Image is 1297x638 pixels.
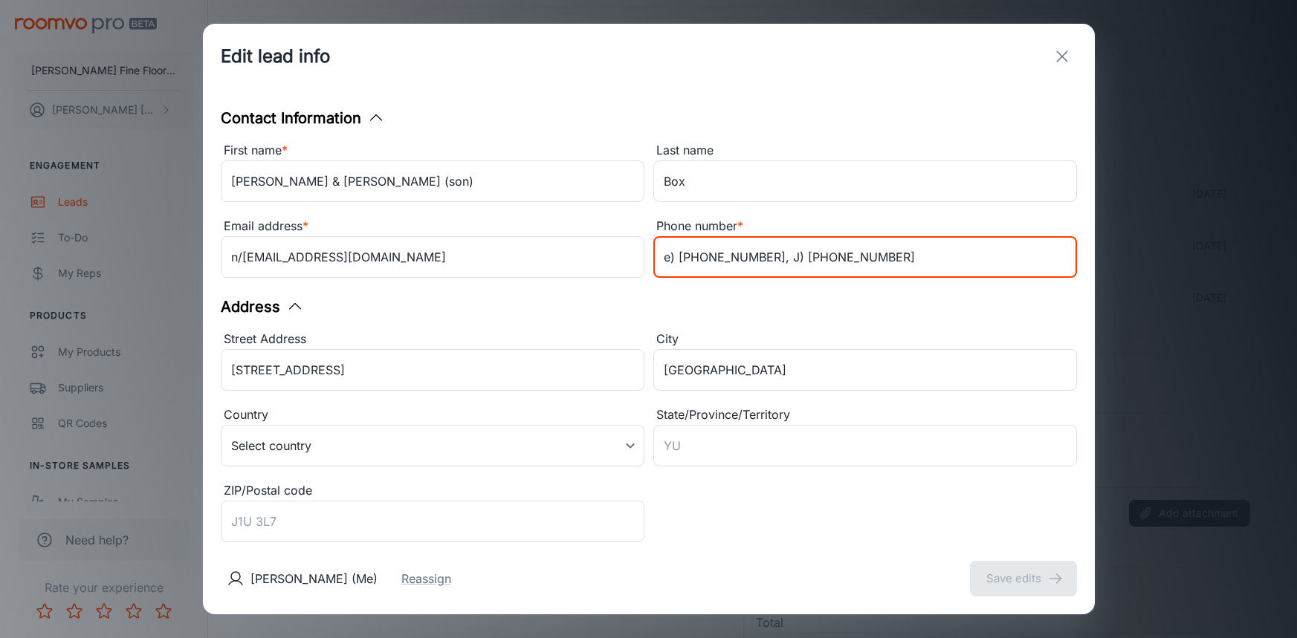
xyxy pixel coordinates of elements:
[221,349,644,391] input: 2412 Northwest Passage
[653,406,1077,425] div: State/Province/Territory
[653,425,1077,466] input: YU
[221,330,644,349] div: Street Address
[653,141,1077,160] div: Last name
[221,481,644,501] div: ZIP/Postal code
[221,236,644,278] input: myname@example.com
[401,570,451,587] button: Reassign
[221,43,330,70] h1: Edit lead info
[221,217,644,236] div: Email address
[653,236,1077,278] input: +1 439-123-4567
[221,425,644,466] div: Select country
[1047,42,1077,71] button: exit
[221,296,304,318] button: Address
[653,217,1077,236] div: Phone number
[221,160,644,202] input: John
[653,330,1077,349] div: City
[653,160,1077,202] input: Doe
[250,570,378,587] p: [PERSON_NAME] (Me)
[221,406,644,425] div: Country
[221,141,644,160] div: First name
[653,349,1077,391] input: Whitehorse
[221,107,385,129] button: Contact Information
[221,501,644,542] input: J1U 3L7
